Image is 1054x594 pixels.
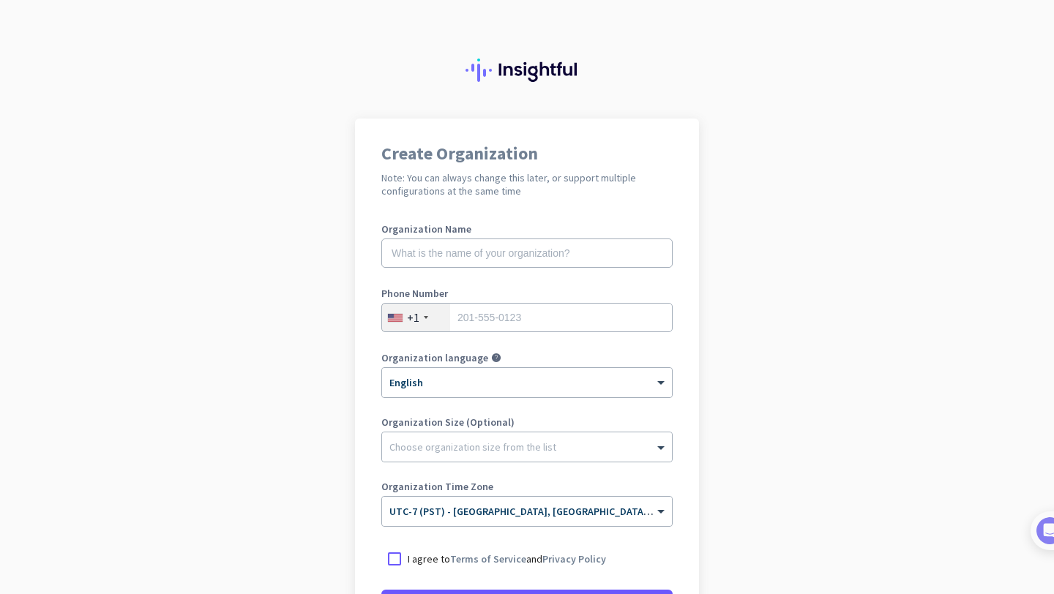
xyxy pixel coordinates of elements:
[408,552,606,566] p: I agree to and
[381,171,673,198] h2: Note: You can always change this later, or support multiple configurations at the same time
[542,552,606,565] a: Privacy Policy
[381,481,673,492] label: Organization Time Zone
[407,310,419,325] div: +1
[381,417,673,427] label: Organization Size (Optional)
[381,145,673,162] h1: Create Organization
[450,552,526,565] a: Terms of Service
[381,303,673,332] input: 201-555-0123
[381,238,673,268] input: What is the name of your organization?
[381,288,673,298] label: Phone Number
[466,59,588,82] img: Insightful
[381,224,673,234] label: Organization Name
[491,353,501,363] i: help
[381,353,488,363] label: Organization language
